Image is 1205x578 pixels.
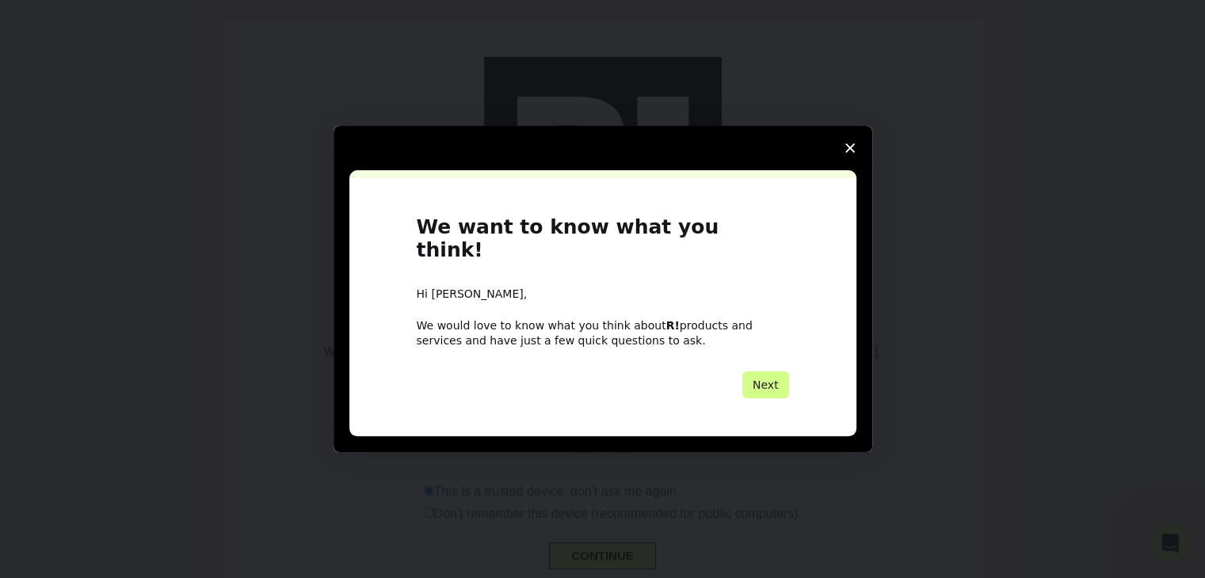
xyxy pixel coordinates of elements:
[417,318,789,347] div: We would love to know what you think about products and services and have just a few quick questi...
[417,216,789,271] h1: We want to know what you think!
[666,319,680,332] b: R!
[417,287,789,302] div: Hi [PERSON_NAME],
[742,371,789,398] button: Next
[828,126,872,170] span: Close survey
